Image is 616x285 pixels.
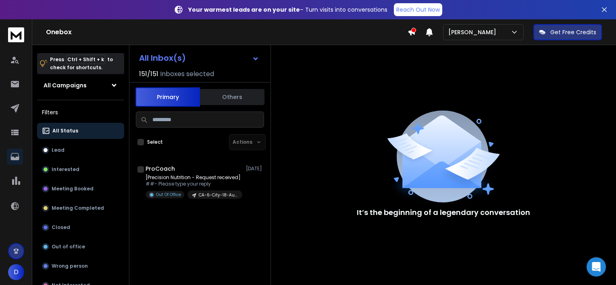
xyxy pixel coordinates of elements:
button: Meeting Completed [37,200,124,216]
p: Lead [52,147,65,153]
p: It’s the beginning of a legendary conversation [357,207,530,218]
h1: Onebox [46,27,408,37]
button: Lead [37,142,124,158]
button: D [8,264,24,280]
button: Others [200,88,264,106]
button: Wrong person [37,258,124,274]
h3: Inboxes selected [160,69,214,79]
p: Meeting Booked [52,186,94,192]
button: Interested [37,161,124,178]
button: Meeting Booked [37,181,124,197]
p: Out of office [52,244,85,250]
span: Ctrl + Shift + k [66,55,105,64]
p: [DATE] [246,165,264,172]
p: Reach Out Now [396,6,440,14]
img: logo [8,27,24,42]
p: Closed [52,224,70,231]
button: Primary [135,87,200,107]
h1: All Inbox(s) [139,54,186,62]
h1: All Campaigns [44,81,87,89]
div: Open Intercom Messenger [587,257,606,277]
h3: Filters [37,107,124,118]
strong: Your warmest leads are on your site [188,6,300,14]
p: Interested [52,166,79,173]
label: Select [147,139,163,145]
p: All Status [52,128,78,134]
p: [Precision Nutrition - Request received] [146,174,242,181]
button: Closed [37,219,124,235]
button: Out of office [37,239,124,255]
p: [PERSON_NAME] [448,28,499,36]
p: – Turn visits into conversations [188,6,387,14]
p: Out Of Office [156,192,181,198]
button: All Status [37,123,124,139]
button: All Inbox(s) [133,50,266,66]
p: Meeting Completed [52,205,104,211]
a: Reach Out Now [394,3,442,16]
p: Get Free Credits [550,28,596,36]
p: Press to check for shortcuts. [50,56,113,72]
button: Get Free Credits [533,24,602,40]
p: CA-6-City-18-Aug-25 [199,192,237,198]
span: 151 / 151 [139,69,158,79]
h1: ProCoach [146,165,175,173]
button: All Campaigns [37,77,124,93]
p: ##- Please type your reply [146,181,242,187]
p: Wrong person [52,263,88,269]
